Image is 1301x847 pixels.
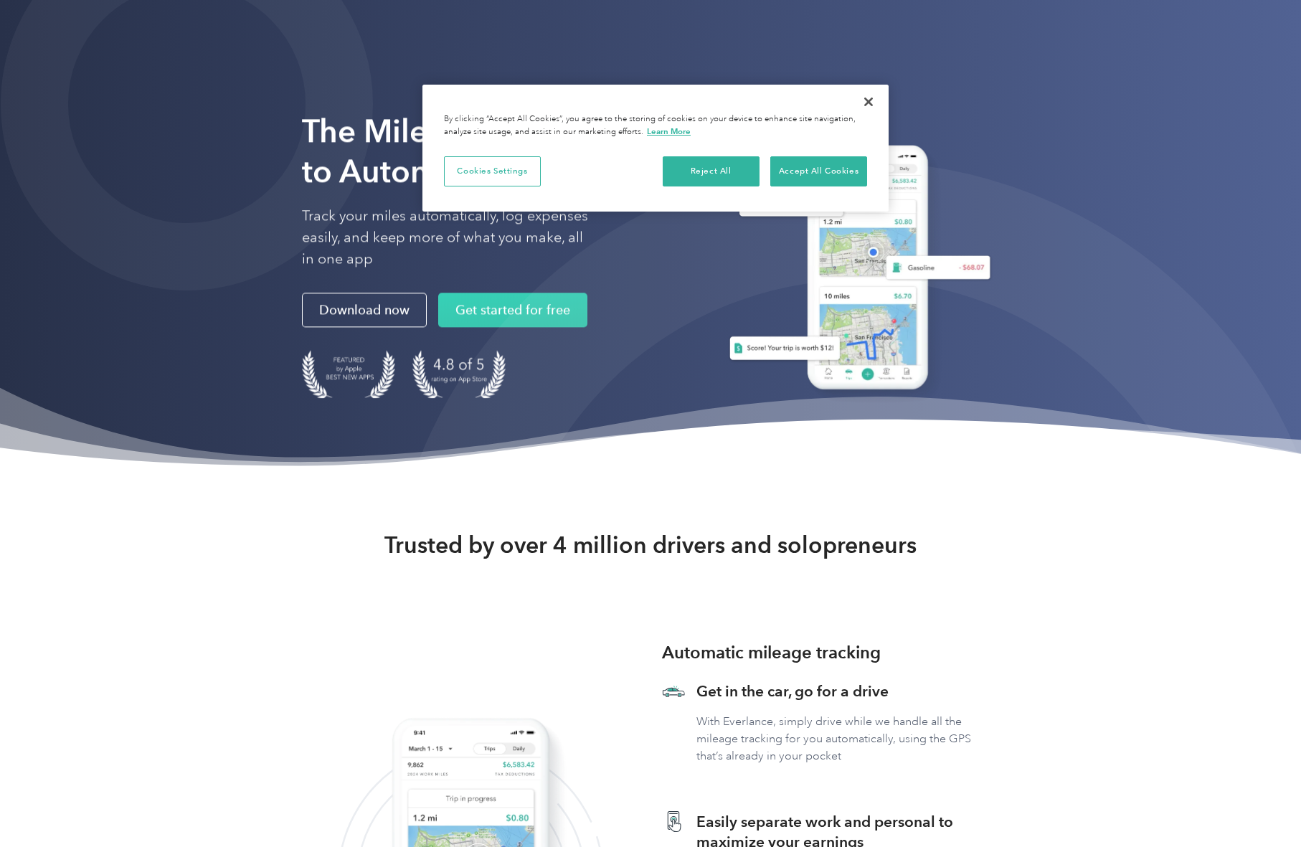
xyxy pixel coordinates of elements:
button: Cookies Settings [444,156,541,186]
div: Privacy [422,85,889,212]
button: Close [853,86,884,118]
strong: Trusted by over 4 million drivers and solopreneurs [384,531,917,559]
p: With Everlance, simply drive while we handle all the mileage tracking for you automatically, usin... [696,713,999,765]
div: Cookie banner [422,85,889,212]
button: Reject All [663,156,760,186]
h3: Automatic mileage tracking [662,640,881,666]
img: Badge for Featured by Apple Best New Apps [302,351,395,399]
a: More information about your privacy, opens in a new tab [647,126,691,136]
img: 4.9 out of 5 stars on the app store [412,351,506,399]
h3: Get in the car, go for a drive [696,681,999,701]
button: Accept All Cookies [770,156,867,186]
a: Get started for free [438,293,587,328]
p: Track your miles automatically, log expenses easily, and keep more of what you make, all in one app [302,206,589,270]
a: Download now [302,293,427,328]
div: By clicking “Accept All Cookies”, you agree to the storing of cookies on your device to enhance s... [444,113,867,138]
